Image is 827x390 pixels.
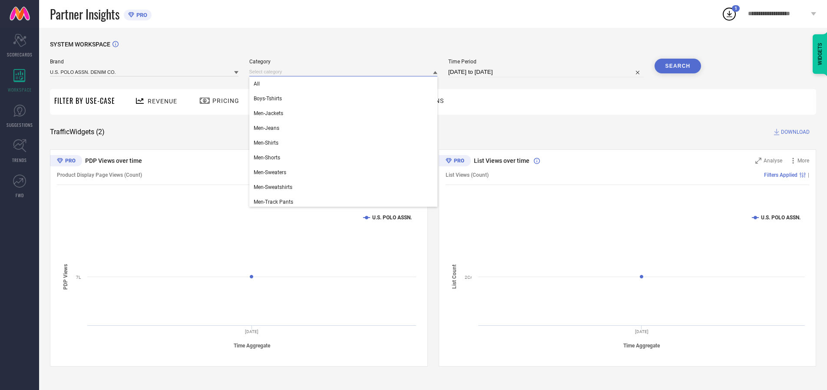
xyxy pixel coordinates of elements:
[254,96,282,102] span: Boys-Tshirts
[134,12,147,18] span: PRO
[764,172,797,178] span: Filters Applied
[781,128,810,136] span: DOWNLOAD
[54,96,115,106] span: Filter By Use-Case
[63,264,69,289] tspan: PDP Views
[448,67,644,77] input: Select time period
[7,122,33,128] span: SUGGESTIONS
[623,343,660,349] tspan: Time Aggregate
[76,275,81,280] text: 7L
[655,59,701,73] button: Search
[755,158,761,164] svg: Zoom
[254,184,292,190] span: Men-Sweatshirts
[465,275,472,280] text: 2Cr
[249,106,438,121] div: Men-Jackets
[249,67,438,76] input: Select category
[254,155,280,161] span: Men-Shorts
[761,215,801,221] text: U.S. POLO ASSN.
[439,155,471,168] div: Premium
[249,165,438,180] div: Men-Sweaters
[16,192,24,198] span: FWD
[734,6,737,11] span: 1
[797,158,809,164] span: More
[254,199,293,205] span: Men-Track Pants
[254,81,260,87] span: All
[249,91,438,106] div: Boys-Tshirts
[808,172,809,178] span: |
[451,264,457,289] tspan: List Count
[148,98,177,105] span: Revenue
[50,41,110,48] span: SYSTEM WORKSPACE
[50,5,119,23] span: Partner Insights
[474,157,529,164] span: List Views over time
[249,121,438,136] div: Men-Jeans
[635,329,648,334] text: [DATE]
[254,110,283,116] span: Men-Jackets
[254,169,286,175] span: Men-Sweaters
[50,155,82,168] div: Premium
[764,158,782,164] span: Analyse
[254,125,279,131] span: Men-Jeans
[249,180,438,195] div: Men-Sweatshirts
[12,157,27,163] span: TRENDS
[249,76,438,91] div: All
[50,59,238,65] span: Brand
[249,136,438,150] div: Men-Shirts
[7,51,33,58] span: SCORECARDS
[50,128,105,136] span: Traffic Widgets ( 2 )
[448,59,644,65] span: Time Period
[372,215,412,221] text: U.S. POLO ASSN.
[234,343,271,349] tspan: Time Aggregate
[8,86,32,93] span: WORKSPACE
[249,195,438,209] div: Men-Track Pants
[249,150,438,165] div: Men-Shorts
[245,329,258,334] text: [DATE]
[85,157,142,164] span: PDP Views over time
[57,172,142,178] span: Product Display Page Views (Count)
[212,97,239,104] span: Pricing
[721,6,737,22] div: Open download list
[254,140,278,146] span: Men-Shirts
[249,59,438,65] span: Category
[446,172,489,178] span: List Views (Count)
